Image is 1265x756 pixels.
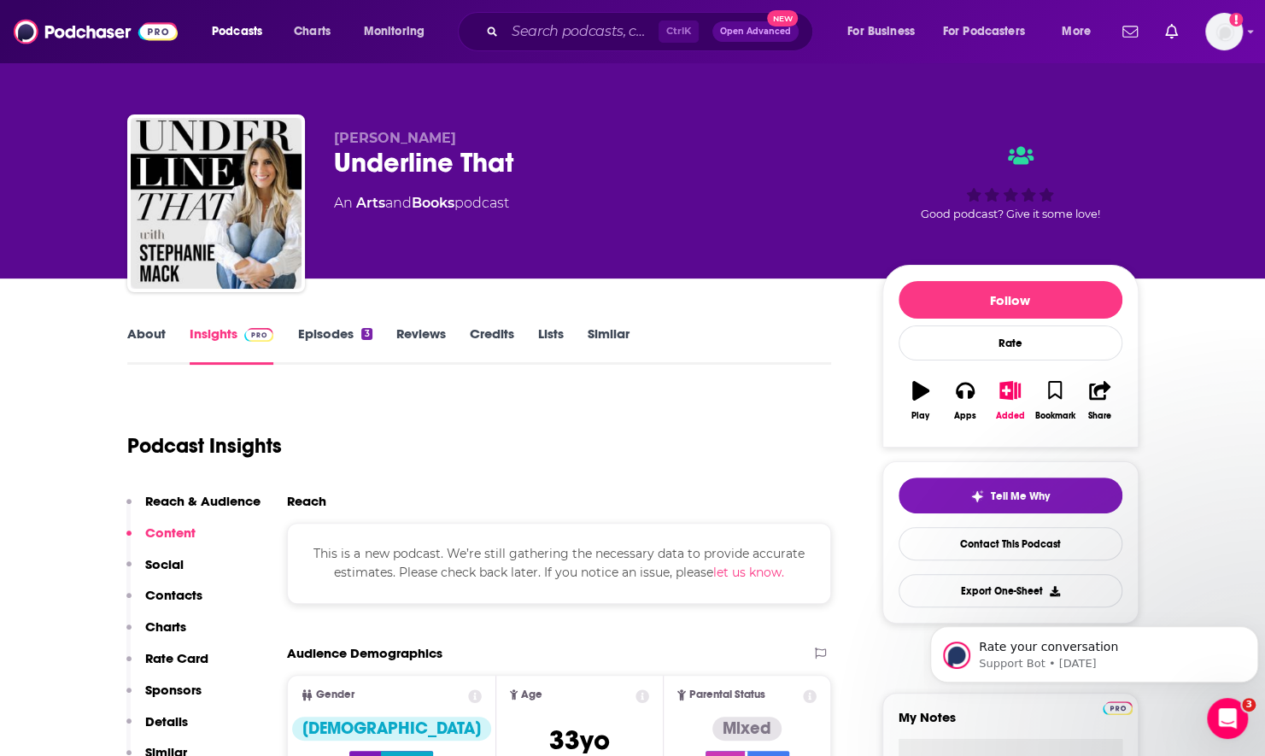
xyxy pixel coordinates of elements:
p: Reach & Audience [145,493,261,509]
a: Show notifications dropdown [1158,17,1185,46]
p: Social [145,556,184,572]
button: open menu [352,18,447,45]
span: Open Advanced [720,27,791,36]
span: Age [521,689,542,700]
h1: Podcast Insights [127,433,282,459]
a: Lists [538,325,564,365]
button: open menu [932,18,1050,45]
h2: Reach [287,493,326,509]
span: Monitoring [364,20,425,44]
p: Contacts [145,587,202,603]
img: User Profile [1205,13,1243,50]
a: Show notifications dropdown [1116,17,1145,46]
span: Logged in as nwierenga [1205,13,1243,50]
span: For Business [847,20,915,44]
span: [PERSON_NAME] [334,130,456,146]
a: Get this podcast via API [922,637,1099,679]
button: Follow [899,281,1122,319]
button: Social [126,556,184,588]
button: Show profile menu [1205,13,1243,50]
span: 3 [1242,698,1256,712]
div: An podcast [334,193,509,214]
a: About [127,325,166,365]
span: Gender [316,689,354,700]
span: This is a new podcast. We’re still gathering the necessary data to provide accurate estimates. Pl... [313,546,804,580]
span: New [767,10,798,26]
h2: Audience Demographics [287,645,442,661]
div: Good podcast? Give it some love! [882,130,1139,236]
p: Rate Card [145,650,208,666]
span: Ctrl K [659,21,699,43]
a: Similar [588,325,630,365]
button: Details [126,713,188,745]
img: Podchaser Pro [244,328,274,342]
button: Share [1077,370,1122,431]
button: open menu [835,18,936,45]
div: Share [1088,411,1111,421]
a: Arts [356,195,385,211]
a: Credits [470,325,514,365]
label: My Notes [899,709,1122,739]
p: Content [145,525,196,541]
button: open menu [1050,18,1112,45]
div: Mixed [712,717,782,741]
p: Sponsors [145,682,202,698]
div: [DEMOGRAPHIC_DATA] [292,717,491,741]
a: Episodes3 [297,325,372,365]
button: Sponsors [126,682,202,713]
button: Contacts [126,587,202,618]
button: let us know. [713,563,784,582]
button: tell me why sparkleTell Me Why [899,478,1122,513]
img: Podchaser - Follow, Share and Rate Podcasts [14,15,178,48]
p: Details [145,713,188,730]
span: Tell Me Why [991,489,1050,503]
p: Charts [145,618,186,635]
div: Bookmark [1034,411,1075,421]
div: Apps [954,411,976,421]
a: Reviews [396,325,446,365]
a: Books [412,195,454,211]
img: Underline That [131,118,302,289]
button: Content [126,525,196,556]
button: Bookmark [1033,370,1077,431]
button: Rate Card [126,650,208,682]
a: Charts [283,18,341,45]
button: Reach & Audience [126,493,261,525]
span: and [385,195,412,211]
button: Added [987,370,1032,431]
img: tell me why sparkle [970,489,984,503]
button: Play [899,370,943,431]
span: More [1062,20,1091,44]
div: Search podcasts, credits, & more... [474,12,829,51]
svg: Add a profile image [1229,13,1243,26]
iframe: Intercom notifications message [923,590,1265,710]
button: Charts [126,618,186,650]
button: Open AdvancedNew [712,21,799,42]
a: Contact This Podcast [899,527,1122,560]
button: Export One-Sheet [899,574,1122,607]
span: Charts [294,20,331,44]
span: For Podcasters [943,20,1025,44]
div: Added [996,411,1025,421]
div: Play [911,411,929,421]
input: Search podcasts, credits, & more... [505,18,659,45]
iframe: Intercom live chat [1207,698,1248,739]
button: open menu [200,18,284,45]
span: Podcasts [212,20,262,44]
a: InsightsPodchaser Pro [190,325,274,365]
span: Parental Status [689,689,765,700]
button: Apps [943,370,987,431]
div: 3 [361,328,372,340]
div: Rate [899,325,1122,360]
span: Good podcast? Give it some love! [921,208,1100,220]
